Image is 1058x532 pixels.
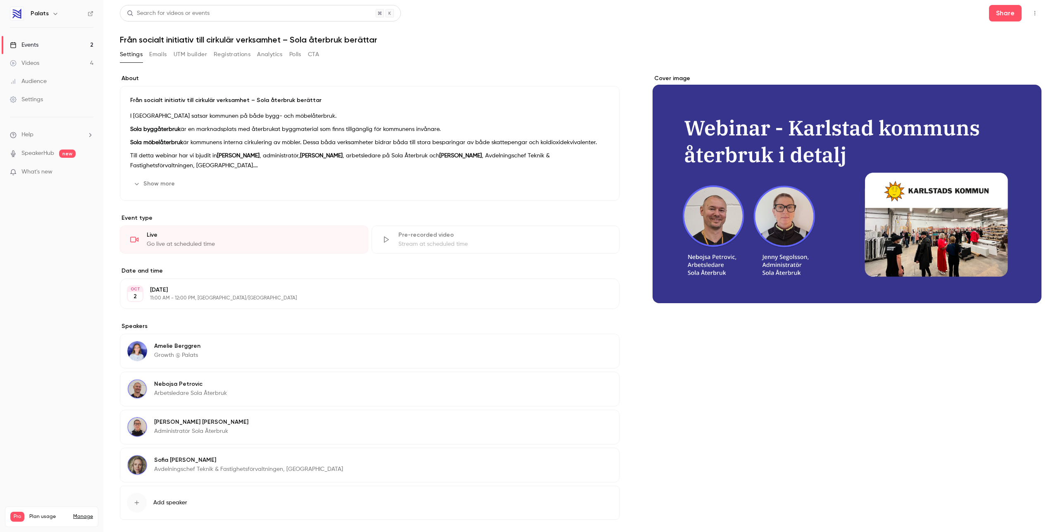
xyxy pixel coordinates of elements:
div: LiveGo live at scheduled time [120,226,368,254]
span: What's new [21,168,52,176]
button: UTM builder [174,48,207,61]
img: Jenny Segolsson [127,417,147,437]
button: Settings [120,48,143,61]
div: Events [10,41,38,49]
img: Amelie Berggren [127,341,147,361]
div: Stream at scheduled time [398,240,610,248]
p: Avdelningschef Teknik & Fastighetsförvaltningen, [GEOGRAPHIC_DATA] [154,465,343,473]
div: OCT [128,286,143,292]
div: Go live at scheduled time [147,240,358,248]
h1: Från socialt initiativ till cirkulär verksamhet – Sola återbruk berättar [120,35,1041,45]
p: Från socialt initiativ till cirkulär verksamhet – Sola återbruk berättar [130,96,609,104]
strong: Sola möbelåterbruk [130,140,183,145]
li: help-dropdown-opener [10,131,93,139]
label: About [120,74,620,83]
p: Growth @ Palats [154,351,200,359]
p: 11:00 AM - 12:00 PM, [GEOGRAPHIC_DATA]/[GEOGRAPHIC_DATA] [150,295,576,302]
p: Till detta webinar har vi bjudit in , administratör, , arbetsledare på Sola Återbruk och , Avdeln... [130,151,609,171]
strong: [PERSON_NAME] [217,153,260,159]
strong: Sola byggåterbruk [130,126,181,132]
p: I [GEOGRAPHIC_DATA] satsar kommunen på både bygg- och möbelåterbruk. [130,111,609,121]
span: Help [21,131,33,139]
a: Manage [73,513,93,520]
iframe: Noticeable Trigger [83,169,93,176]
strong: [PERSON_NAME] [300,153,343,159]
label: Cover image [653,74,1041,83]
div: Amelie BerggrenAmelie BerggrenGrowth @ Palats [120,334,620,368]
p: Nebojsa Petrovic [154,380,227,388]
strong: [PERSON_NAME] [439,153,482,159]
button: Analytics [257,48,283,61]
button: Add speaker [120,486,620,520]
button: Registrations [214,48,250,61]
span: Add speaker [153,499,187,507]
p: är kommunens interna cirkulering av möbler. Dessa båda verksamheter bidrar båda till stora bespar... [130,138,609,147]
p: [PERSON_NAME] [PERSON_NAME] [154,418,248,426]
p: Event type [120,214,620,222]
div: Jenny Segolsson[PERSON_NAME] [PERSON_NAME]Administratör Sola Återbruk [120,410,620,444]
button: Polls [289,48,301,61]
div: Sofia FalkSofia [PERSON_NAME]Avdelningschef Teknik & Fastighetsförvaltningen, [GEOGRAPHIC_DATA] [120,448,620,482]
label: Date and time [120,267,620,275]
div: Live [147,231,358,239]
p: Amelie Berggren [154,342,200,350]
p: Arbetsledare Sola Återbruk [154,389,227,397]
span: Pro [10,512,24,522]
p: 2 [133,292,137,301]
button: CTA [308,48,319,61]
p: är en marknadsplats med återbrukat byggmaterial som finns tillgänglig för kommunens invånare. [130,124,609,134]
section: Cover image [653,74,1041,303]
div: Pre-recorded videoStream at scheduled time [372,226,620,254]
div: Audience [10,77,47,85]
div: Nebojsa PetrovicNebojsa PetrovicArbetsledare Sola Återbruk [120,372,620,406]
img: Sofia Falk [127,455,147,475]
button: Share [989,5,1022,21]
h6: Palats [31,9,49,18]
p: Sofia [PERSON_NAME] [154,456,343,464]
div: Videos [10,59,39,67]
p: [DATE] [150,286,576,294]
img: Nebojsa Petrovic [127,379,147,399]
div: Search for videos or events [127,9,210,18]
img: Palats [10,7,24,20]
p: Administratör Sola Återbruk [154,427,248,435]
button: Emails [149,48,167,61]
div: Pre-recorded video [398,231,610,239]
button: Show more [130,177,180,190]
span: new [59,150,76,158]
span: Plan usage [29,513,68,520]
div: Settings [10,95,43,104]
label: Speakers [120,322,620,330]
a: SpeakerHub [21,149,54,158]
